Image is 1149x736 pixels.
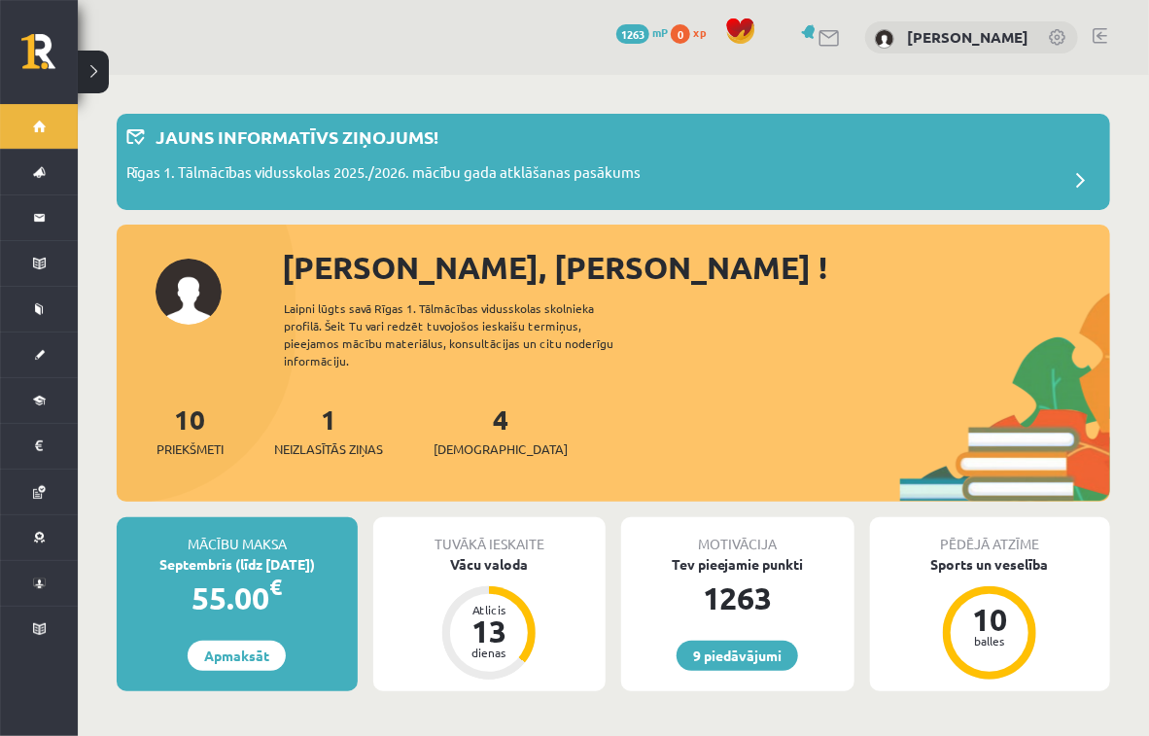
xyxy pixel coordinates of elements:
a: Apmaksāt [188,641,286,671]
div: Motivācija [621,517,854,554]
a: Rīgas 1. Tālmācības vidusskola [21,34,78,83]
span: 0 [671,24,690,44]
a: 1263 mP [616,24,668,40]
span: 1263 [616,24,649,44]
div: Atlicis [460,604,518,615]
div: [PERSON_NAME], [PERSON_NAME] ! [282,244,1110,291]
a: Sports un veselība 10 balles [870,554,1111,683]
span: € [269,573,282,601]
span: mP [652,24,668,40]
span: Priekšmeti [157,439,224,459]
a: 1Neizlasītās ziņas [274,402,383,459]
a: Jauns informatīvs ziņojums! Rīgas 1. Tālmācības vidusskolas 2025./2026. mācību gada atklāšanas pa... [126,123,1100,200]
a: 0 xp [671,24,715,40]
div: balles [960,635,1019,647]
span: Neizlasītās ziņas [274,439,383,459]
div: Laipni lūgts savā Rīgas 1. Tālmācības vidusskolas skolnieka profilā. Šeit Tu vari redzēt tuvojošo... [284,299,647,369]
a: 4[DEMOGRAPHIC_DATA] [434,402,568,459]
div: Mācību maksa [117,517,358,554]
div: Tev pieejamie punkti [621,554,854,575]
span: [DEMOGRAPHIC_DATA] [434,439,568,459]
div: 1263 [621,575,854,621]
div: Septembris (līdz [DATE]) [117,554,358,575]
a: Vācu valoda Atlicis 13 dienas [373,554,607,683]
div: Tuvākā ieskaite [373,517,607,554]
div: dienas [460,647,518,658]
a: [PERSON_NAME] [907,27,1028,47]
p: Jauns informatīvs ziņojums! [156,123,438,150]
div: 13 [460,615,518,647]
div: 55.00 [117,575,358,621]
div: Pēdējā atzīme [870,517,1111,554]
div: Vācu valoda [373,554,607,575]
a: 10Priekšmeti [157,402,224,459]
img: Vladimirs Guščins [875,29,894,49]
p: Rīgas 1. Tālmācības vidusskolas 2025./2026. mācību gada atklāšanas pasākums [126,161,641,189]
div: 10 [960,604,1019,635]
span: xp [693,24,706,40]
a: 9 piedāvājumi [677,641,798,671]
div: Sports un veselība [870,554,1111,575]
